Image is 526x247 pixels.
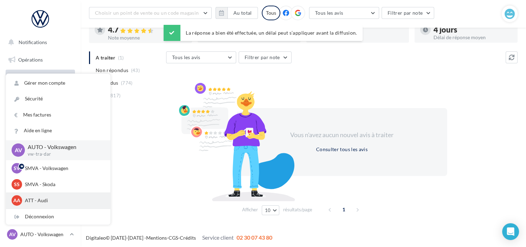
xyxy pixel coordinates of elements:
[28,151,99,157] p: vw-tra-dar
[6,107,110,123] a: Mes factures
[96,67,128,74] span: Non répondus
[6,75,110,91] a: Gérer mon compte
[4,122,76,137] a: Contacts
[121,80,133,86] span: (774)
[265,207,271,213] span: 10
[282,130,402,140] div: Vous n'avez aucun nouvel avis à traiter
[4,140,76,155] a: Médiathèque
[14,165,20,172] span: SV
[13,197,20,204] span: AA
[28,143,99,151] p: AUTO - Volkswagen
[108,35,186,40] div: Note moyenne
[95,10,199,16] span: Choisir un point de vente ou un code magasin
[15,146,22,154] span: AV
[18,57,43,63] span: Opérations
[20,231,67,238] p: AUTO - Volkswagen
[283,206,312,213] span: résultats/page
[216,7,258,19] button: Au total
[4,157,76,172] a: Calendrier
[382,7,435,19] button: Filtrer par note
[25,165,102,172] p: SMVA - Volkswagen
[6,123,110,139] a: Aide en ligne
[4,52,76,67] a: Opérations
[4,70,76,85] a: Boîte de réception
[25,197,102,204] p: ATT - Audi
[433,26,512,34] div: 4 jours
[4,105,76,120] a: Campagnes
[4,198,76,219] a: Campagnes DataOnDemand
[166,51,236,63] button: Tous les avis
[146,235,167,241] a: Mentions
[131,68,140,73] span: (43)
[108,26,186,34] div: 4.7
[6,209,110,225] div: Déconnexion
[163,25,362,41] div: La réponse a bien été effectuée, un délai peut s’appliquer avant la diffusion.
[25,181,102,188] p: SMVA - Skoda
[237,234,272,241] span: 02 30 07 43 80
[262,6,280,20] div: Tous
[180,235,196,241] a: Crédits
[14,181,20,188] span: SS
[4,88,76,103] a: Visibilité en ligne
[9,231,16,238] span: AV
[338,204,349,215] span: 1
[325,26,404,34] div: 95 %
[325,35,404,40] div: Taux de réponse
[239,51,292,63] button: Filtrer par note
[315,10,343,16] span: Tous les avis
[309,7,379,19] button: Tous les avis
[433,35,512,40] div: Délai de réponse moyen
[4,175,76,195] a: PLV et print personnalisable
[313,145,370,154] button: Consulter tous les avis
[86,235,106,241] a: Digitaleo
[242,206,258,213] span: Afficher
[502,223,519,240] div: Open Intercom Messenger
[109,93,121,98] span: (817)
[172,54,200,60] span: Tous les avis
[19,39,47,45] span: Notifications
[227,7,258,19] button: Au total
[89,7,212,19] button: Choisir un point de vente ou un code magasin
[4,35,74,50] button: Notifications
[6,91,110,107] a: Sécurité
[86,235,272,241] span: © [DATE]-[DATE] - - -
[202,234,234,241] span: Service client
[262,205,280,215] button: 10
[6,228,75,241] a: AV AUTO - Volkswagen
[169,235,178,241] a: CGS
